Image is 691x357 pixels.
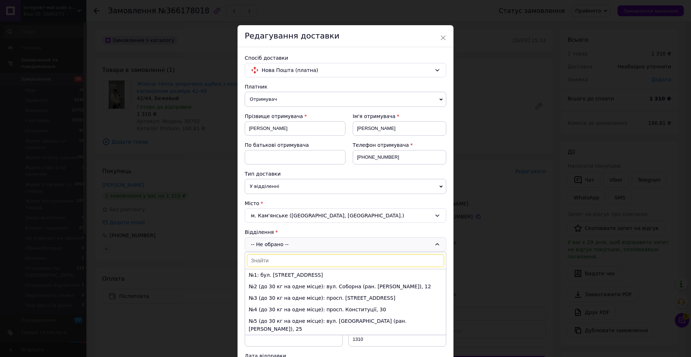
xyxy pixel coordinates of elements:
li: №4 (до 30 кг на одне місце): просп. Конституції, 30 [245,304,446,315]
span: Прізвище отримувача [245,113,303,119]
div: -- Не обрано -- [245,237,446,252]
div: Спосіб доставки [245,54,446,62]
li: №5 (до 30 кг на одне місце): вул. [GEOGRAPHIC_DATA] (ран. [PERSON_NAME]), 25 [245,315,446,335]
input: +380 [353,150,446,164]
div: Редагування доставки [238,25,453,47]
li: №1: бул. [STREET_ADDRESS] [245,269,446,281]
li: №2 (до 30 кг на одне місце): вул. Соборна (ран. [PERSON_NAME]), 12 [245,281,446,292]
span: Ім'я отримувача [353,113,396,119]
span: Нова Пошта (платна) [262,66,432,74]
span: Платник [245,84,267,90]
span: По батькові отримувача [245,142,309,148]
div: Місто [245,200,446,207]
li: №3 (до 30 кг на одне місце): просп. [STREET_ADDRESS] [245,292,446,304]
input: Знайти [247,254,444,267]
span: Телефон отримувача [353,142,409,148]
div: м. Кам'янське ([GEOGRAPHIC_DATA], [GEOGRAPHIC_DATA].) [245,208,446,223]
span: Тип доставки [245,171,281,177]
span: Отримувач [245,92,446,107]
div: Відділення [245,229,446,236]
span: У відділенні [245,179,446,194]
span: × [440,32,446,44]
